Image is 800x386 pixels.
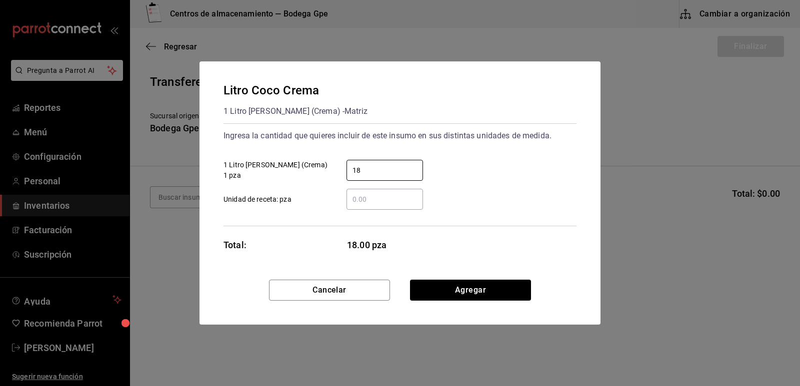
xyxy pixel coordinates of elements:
span: 18.00 pza [347,238,423,252]
span: 1 Litro [PERSON_NAME] (Crema) 1 pza [223,160,327,181]
button: Agregar [410,280,531,301]
span: Unidad de receta: pza [223,194,291,205]
button: Cancelar [269,280,390,301]
div: Total: [223,238,246,252]
div: 1 Litro [PERSON_NAME] (Crema) - Matriz [223,103,367,119]
input: Unidad de receta: pza [346,193,423,205]
div: Litro Coco Crema [223,81,367,99]
div: Ingresa la cantidad que quieres incluir de este insumo en sus distintas unidades de medida. [223,128,576,144]
input: 1 Litro [PERSON_NAME] (Crema) 1 pza [346,164,423,176]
